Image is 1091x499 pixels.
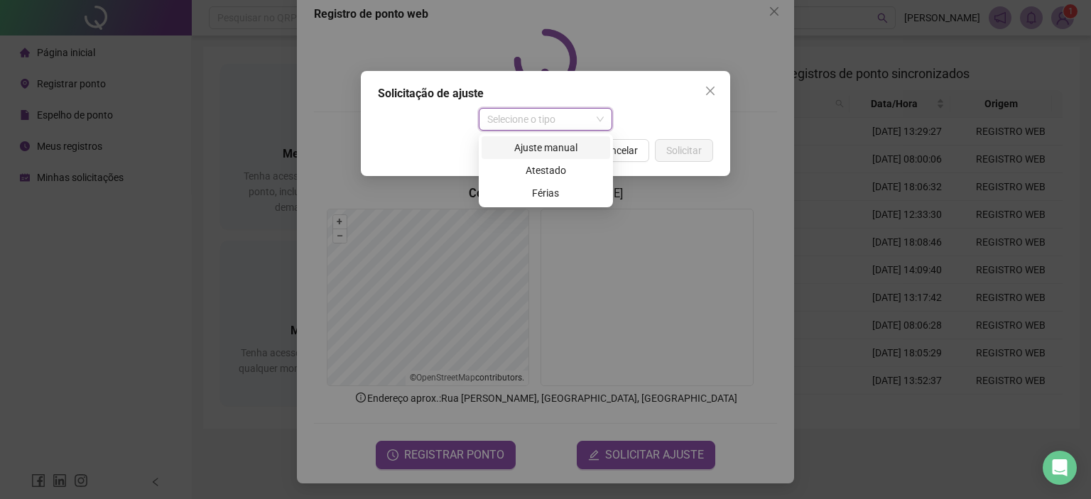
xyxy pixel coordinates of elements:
div: Atestado [490,163,602,178]
button: Close [699,79,722,102]
div: Férias [482,182,610,204]
div: Ajuste manual [482,136,610,159]
div: Solicitação de ajuste [378,85,713,102]
span: close [705,85,716,97]
div: Ajuste manual [490,140,602,155]
div: Atestado [482,159,610,182]
button: Cancelar [587,139,649,162]
span: Selecione o tipo [487,109,604,130]
button: Solicitar [655,139,713,162]
div: Férias [490,185,602,201]
span: Cancelar [599,143,638,158]
div: Open Intercom Messenger [1043,451,1077,485]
